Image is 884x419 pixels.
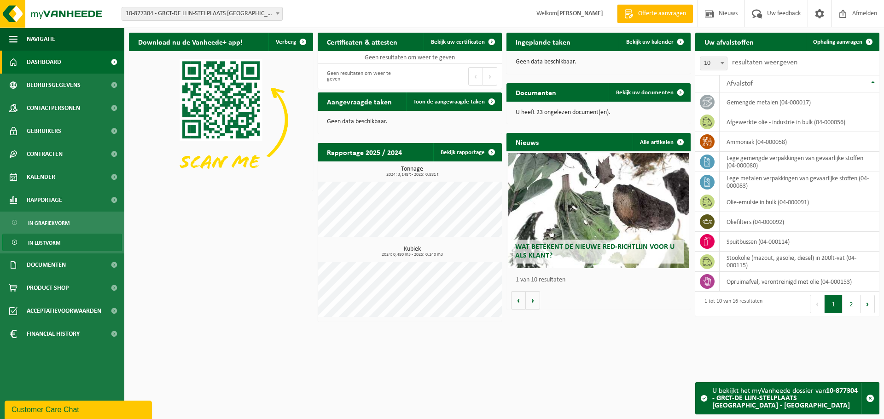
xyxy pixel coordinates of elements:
h2: Download nu de Vanheede+ app! [129,33,252,51]
span: Documenten [27,253,66,276]
span: Verberg [276,39,296,45]
label: resultaten weergeven [732,59,797,66]
span: 10-877304 - GRCT-DE LIJN-STELPLAATS IEPER - IEPER [122,7,282,20]
button: Verberg [268,33,312,51]
a: Bekijk uw documenten [609,83,690,102]
div: U bekijkt het myVanheede dossier van [712,383,861,414]
span: Offerte aanvragen [636,9,688,18]
a: Bekijk uw certificaten [424,33,501,51]
span: Rapportage [27,189,62,212]
button: Next [861,295,875,313]
p: 1 van 10 resultaten [516,277,686,283]
button: Previous [810,295,825,313]
span: Contactpersonen [27,97,80,120]
a: In lijstvorm [2,234,122,251]
span: Acceptatievoorwaarden [27,299,101,322]
span: Navigatie [27,28,55,51]
div: 1 tot 10 van 16 resultaten [700,294,762,314]
a: Offerte aanvragen [617,5,693,23]
p: Geen data beschikbaar. [327,119,493,125]
a: Wat betekent de nieuwe RED-richtlijn voor u als klant? [508,153,689,268]
span: Toon de aangevraagde taken [413,99,485,105]
td: ammoniak (04-000058) [720,132,879,152]
p: Geen data beschikbaar. [516,59,681,65]
h2: Ingeplande taken [506,33,580,51]
td: gemengde metalen (04-000017) [720,92,879,112]
a: Alle artikelen [633,133,690,151]
span: Bekijk uw documenten [616,90,674,96]
h2: Documenten [506,83,565,101]
span: Ophaling aanvragen [813,39,862,45]
a: Ophaling aanvragen [806,33,878,51]
a: In grafiekvorm [2,214,122,231]
td: Geen resultaten om weer te geven [318,51,502,64]
div: Geen resultaten om weer te geven [322,66,405,86]
button: Volgende [526,291,540,310]
span: 2024: 3,148 t - 2025: 0,881 t [322,172,502,177]
h2: Rapportage 2025 / 2024 [318,143,411,161]
td: opruimafval, verontreinigd met olie (04-000153) [720,272,879,292]
button: 2 [843,295,861,313]
span: Wat betekent de nieuwe RED-richtlijn voor u als klant? [515,243,675,259]
td: olie-emulsie in bulk (04-000091) [720,192,879,212]
strong: [PERSON_NAME] [557,10,603,17]
span: Dashboard [27,51,61,74]
td: stookolie (mazout, gasolie, diesel) in 200lt-vat (04-000115) [720,252,879,272]
span: Bekijk uw kalender [626,39,674,45]
span: Product Shop [27,276,69,299]
h2: Aangevraagde taken [318,92,401,110]
td: afgewerkte olie - industrie in bulk (04-000056) [720,112,879,132]
h3: Tonnage [322,166,502,177]
td: lege metalen verpakkingen van gevaarlijke stoffen (04-000083) [720,172,879,192]
iframe: chat widget [5,399,154,419]
span: 10 [700,57,727,70]
h2: Certificaten & attesten [318,33,407,51]
span: Contracten [27,143,63,166]
button: Next [483,67,497,86]
td: spuitbussen (04-000114) [720,232,879,252]
span: 10 [700,57,727,70]
img: Download de VHEPlus App [129,51,313,189]
td: lege gemengde verpakkingen van gevaarlijke stoffen (04-000080) [720,152,879,172]
h2: Uw afvalstoffen [695,33,763,51]
a: Bekijk uw kalender [619,33,690,51]
span: Financial History [27,322,80,345]
p: U heeft 23 ongelezen document(en). [516,109,681,116]
strong: 10-877304 - GRCT-DE LIJN-STELPLAATS [GEOGRAPHIC_DATA] - [GEOGRAPHIC_DATA] [712,387,858,409]
span: 10-877304 - GRCT-DE LIJN-STELPLAATS IEPER - IEPER [122,7,283,21]
h3: Kubiek [322,246,502,257]
span: Bedrijfsgegevens [27,74,81,97]
button: Previous [468,67,483,86]
button: 1 [825,295,843,313]
span: Kalender [27,166,55,189]
span: Gebruikers [27,120,61,143]
span: 2024: 0,480 m3 - 2025: 0,240 m3 [322,253,502,257]
a: Toon de aangevraagde taken [406,92,501,111]
span: In lijstvorm [28,234,60,252]
h2: Nieuws [506,133,548,151]
td: oliefilters (04-000092) [720,212,879,232]
button: Vorige [511,291,526,310]
span: Bekijk uw certificaten [431,39,485,45]
span: Afvalstof [727,80,753,87]
span: In grafiekvorm [28,214,70,232]
a: Bekijk rapportage [433,143,501,161]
